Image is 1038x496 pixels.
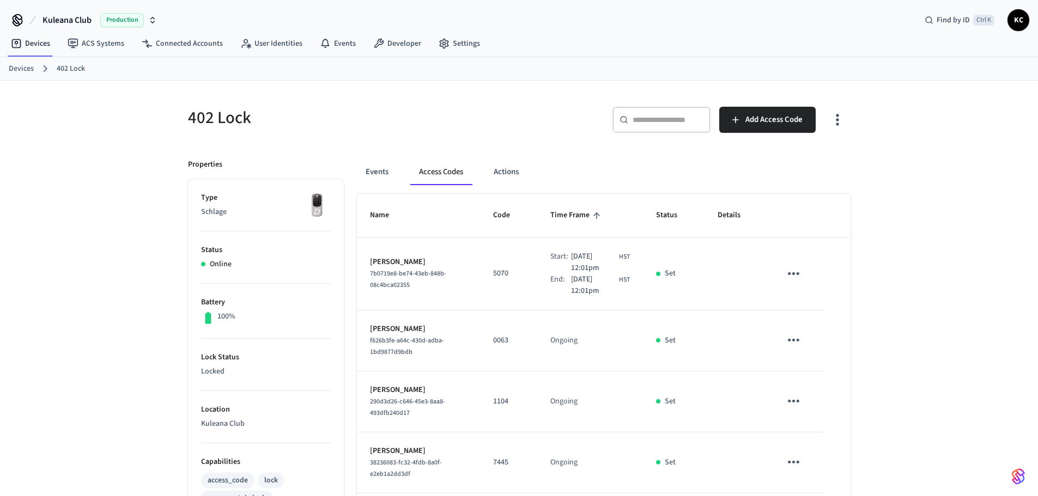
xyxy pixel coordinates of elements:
[370,458,442,479] span: 38236083-fc32-4fdb-8a0f-e2eb1a2dd3df
[133,34,232,53] a: Connected Accounts
[656,207,691,224] span: Status
[370,384,467,396] p: [PERSON_NAME]
[208,475,248,486] div: access_code
[550,207,604,224] span: Time Frame
[365,34,430,53] a: Developer
[370,445,467,457] p: [PERSON_NAME]
[201,366,331,377] p: Locked
[493,268,524,279] p: 5070
[370,397,445,418] span: 290d3d26-c646-45e3-8aa8-493dfb240d17
[619,252,630,262] span: HST
[201,244,331,256] p: Status
[2,34,59,53] a: Devices
[1009,10,1028,30] span: KC
[430,34,489,53] a: Settings
[937,15,970,26] span: Find by ID
[100,13,144,27] span: Production
[201,418,331,430] p: Kuleana Club
[370,336,444,357] span: f626b3fe-a64c-430d-adba-1bd9877d9bdb
[370,207,403,224] span: Name
[201,192,331,204] p: Type
[916,10,1003,30] div: Find by IDCtrl K
[311,34,365,53] a: Events
[485,159,527,185] button: Actions
[745,113,803,127] span: Add Access Code
[201,352,331,363] p: Lock Status
[1012,468,1025,485] img: SeamLogoGradient.69752ec5.svg
[571,274,630,297] div: Pacific/Honolulu
[201,297,331,308] p: Battery
[537,371,644,432] td: Ongoing
[493,457,524,468] p: 7445
[537,432,644,493] td: Ongoing
[665,396,676,407] p: Set
[493,207,524,224] span: Code
[201,456,331,468] p: Capabilities
[571,274,617,297] span: [DATE] 12:01pm
[665,457,676,468] p: Set
[719,107,816,133] button: Add Access Code
[537,310,644,371] td: Ongoing
[571,251,630,274] div: Pacific/Honolulu
[493,396,524,407] p: 1104
[201,404,331,415] p: Location
[210,259,232,270] p: Online
[493,335,524,346] p: 0063
[665,335,676,346] p: Set
[303,192,331,219] img: Yale Assure Touchscreen Wifi Smart Lock, Satin Nickel, Front
[232,34,311,53] a: User Identities
[357,159,397,185] button: Events
[370,269,446,290] span: 7b0719e8-be74-43eb-848b-08c4bca02355
[59,34,133,53] a: ACS Systems
[217,311,235,322] p: 100%
[718,207,755,224] span: Details
[665,268,676,279] p: Set
[43,14,92,27] span: Kuleana Club
[9,63,34,75] a: Devices
[370,256,467,268] p: [PERSON_NAME]
[973,15,994,26] span: Ctrl K
[57,63,85,75] a: 402 Lock
[188,159,222,170] p: Properties
[188,107,513,129] h5: 402 Lock
[571,251,617,274] span: [DATE] 12:01pm
[357,159,851,185] div: ant example
[410,159,472,185] button: Access Codes
[550,274,571,297] div: End:
[370,323,467,335] p: [PERSON_NAME]
[619,275,630,285] span: HST
[264,475,278,486] div: lock
[201,206,331,218] p: Schlage
[1007,9,1029,31] button: KC
[550,251,571,274] div: Start:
